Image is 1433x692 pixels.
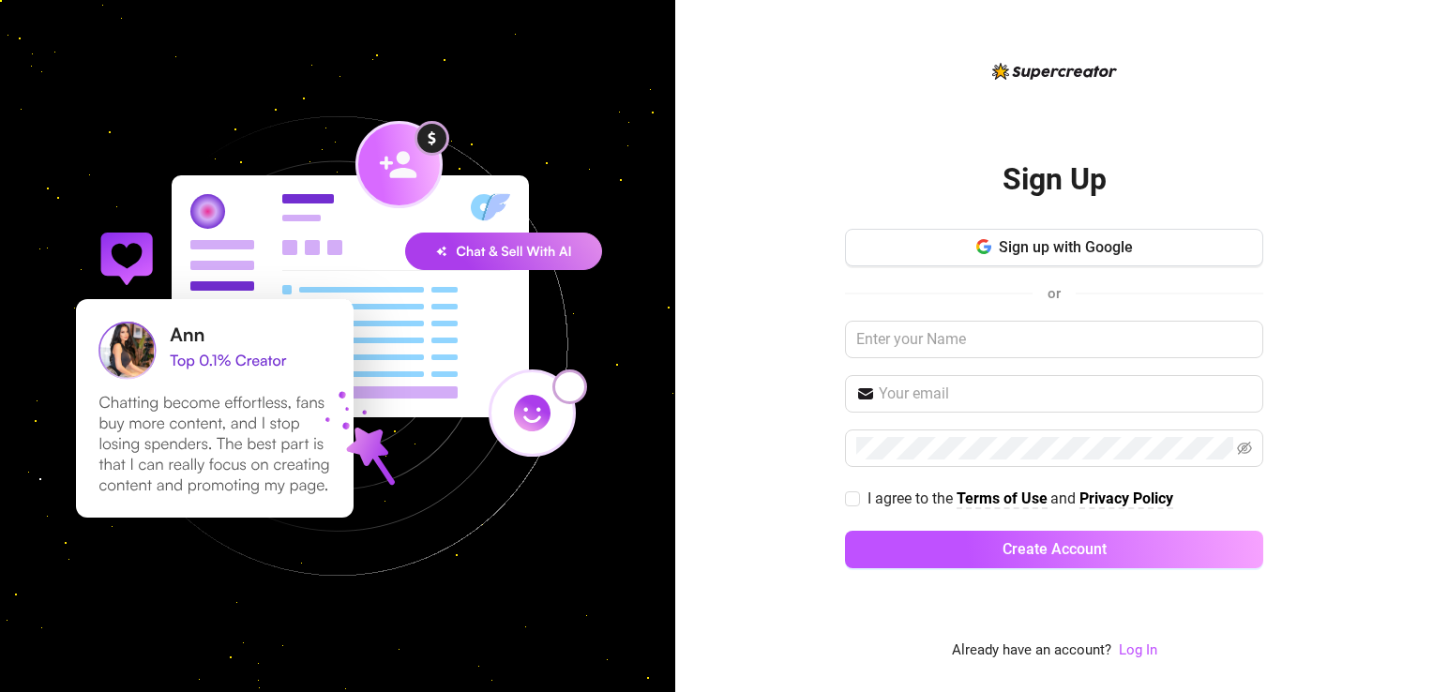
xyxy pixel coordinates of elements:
[845,229,1263,266] button: Sign up with Google
[13,22,662,670] img: signup-background-D0MIrEPF.svg
[845,321,1263,358] input: Enter your Name
[957,489,1048,509] a: Terms of Use
[957,489,1048,507] strong: Terms of Use
[1003,540,1107,558] span: Create Account
[867,489,957,507] span: I agree to the
[845,531,1263,568] button: Create Account
[1237,441,1252,456] span: eye-invisible
[999,238,1133,256] span: Sign up with Google
[1079,489,1173,507] strong: Privacy Policy
[992,63,1117,80] img: logo-BBDzfeDw.svg
[1003,160,1107,199] h2: Sign Up
[952,639,1111,662] span: Already have an account?
[1050,489,1079,507] span: and
[1079,489,1173,509] a: Privacy Policy
[1048,285,1061,302] span: or
[879,383,1252,405] input: Your email
[1119,639,1157,662] a: Log In
[1119,641,1157,658] a: Log In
